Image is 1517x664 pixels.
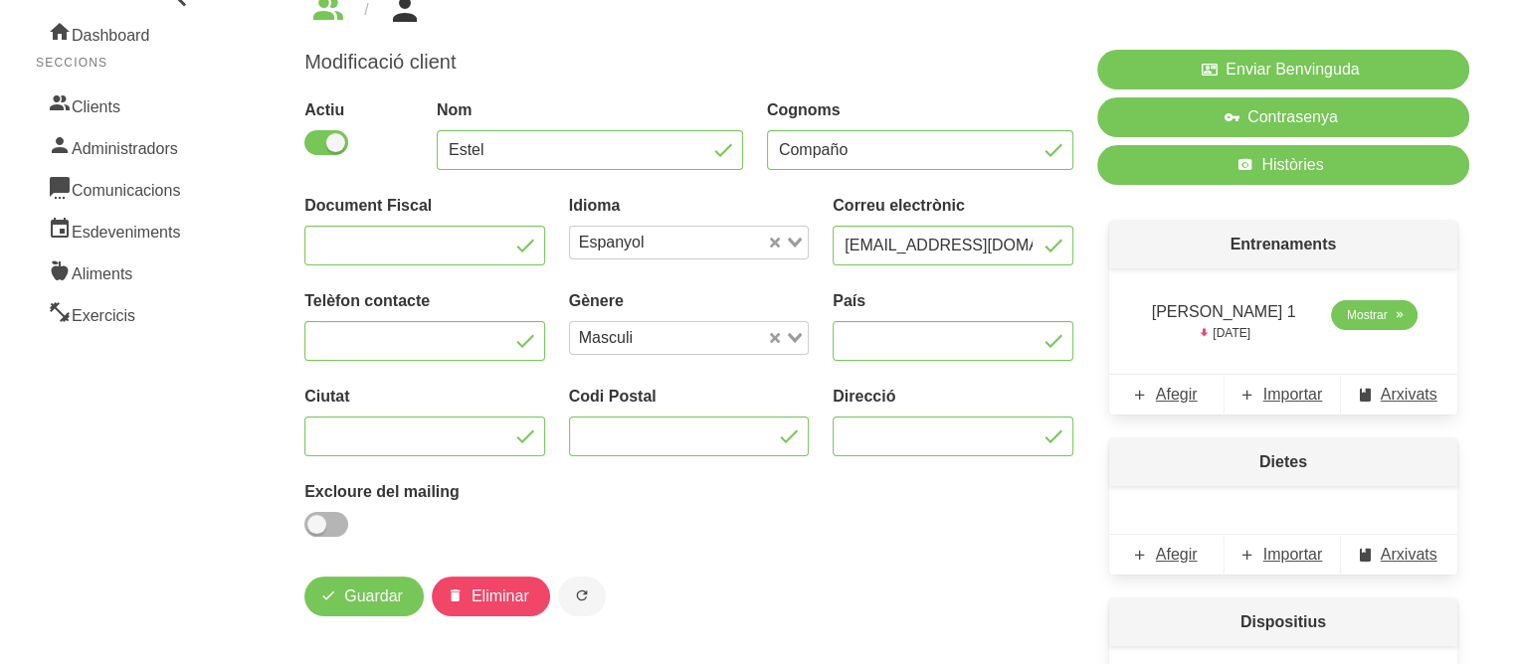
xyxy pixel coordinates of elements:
[569,226,810,259] div: Search for option
[437,98,743,122] label: Nom
[304,480,545,504] label: Excloure del mailing
[1347,306,1388,324] span: Mostrar
[1109,221,1457,268] p: Entrenaments
[472,584,529,608] span: Eliminar
[1263,383,1323,407] span: Importar
[304,385,545,409] label: Ciutat
[36,54,197,72] p: Seccions
[1109,598,1457,646] p: Dispositius
[574,231,650,254] span: Espanyol
[833,385,1073,409] label: Direcció
[1097,97,1469,137] button: Contrasenya
[767,98,1073,122] label: Cognoms
[1097,145,1469,185] a: Històries
[770,331,780,346] button: Clear Selected
[569,194,810,218] label: Idioma
[1109,438,1457,486] p: Dietes
[36,209,197,250] a: Esdeveniments
[36,250,197,292] a: Aliments
[1109,535,1226,575] a: Afegir
[36,292,197,334] a: Exercicis
[304,289,545,313] label: Telèfon contacte
[1145,324,1303,342] p: [DATE]
[1226,58,1359,82] span: Enviar Benvinguda
[36,167,197,209] a: Comunicacions
[652,231,766,254] input: Search for option
[1247,105,1338,129] span: Contrasenya
[1156,383,1198,407] span: Afegir
[1331,300,1418,330] a: Mostrar
[1109,375,1226,415] a: Afegir
[1263,543,1323,567] span: Importar
[1341,375,1457,415] a: Arxivats
[304,50,1073,75] h1: Modificació client
[432,577,550,616] button: Eliminar
[304,194,545,218] label: Document Fiscal
[640,326,765,350] input: Search for option
[36,12,197,54] a: Dashboard
[304,577,424,616] button: Guardar
[574,326,638,350] span: Masculi
[569,321,810,355] div: Search for option
[1097,50,1469,89] button: Enviar Benvinguda
[833,194,1073,218] label: Correu electrònic
[833,289,1073,313] label: País
[36,125,197,167] a: Administradors
[770,236,780,250] button: Clear Selected
[1341,535,1457,575] a: Arxivats
[569,289,810,313] label: Gènere
[304,98,413,122] label: Actiu
[1381,543,1437,567] span: Arxivats
[344,584,403,608] span: Guardar
[1261,153,1323,177] span: Històries
[1133,292,1315,350] td: [PERSON_NAME] 1
[1156,543,1198,567] span: Afegir
[36,83,197,125] a: Clients
[569,385,810,409] label: Codi Postal
[1381,383,1437,407] span: Arxivats
[1225,535,1341,575] a: Importar
[1225,375,1341,415] a: Importar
